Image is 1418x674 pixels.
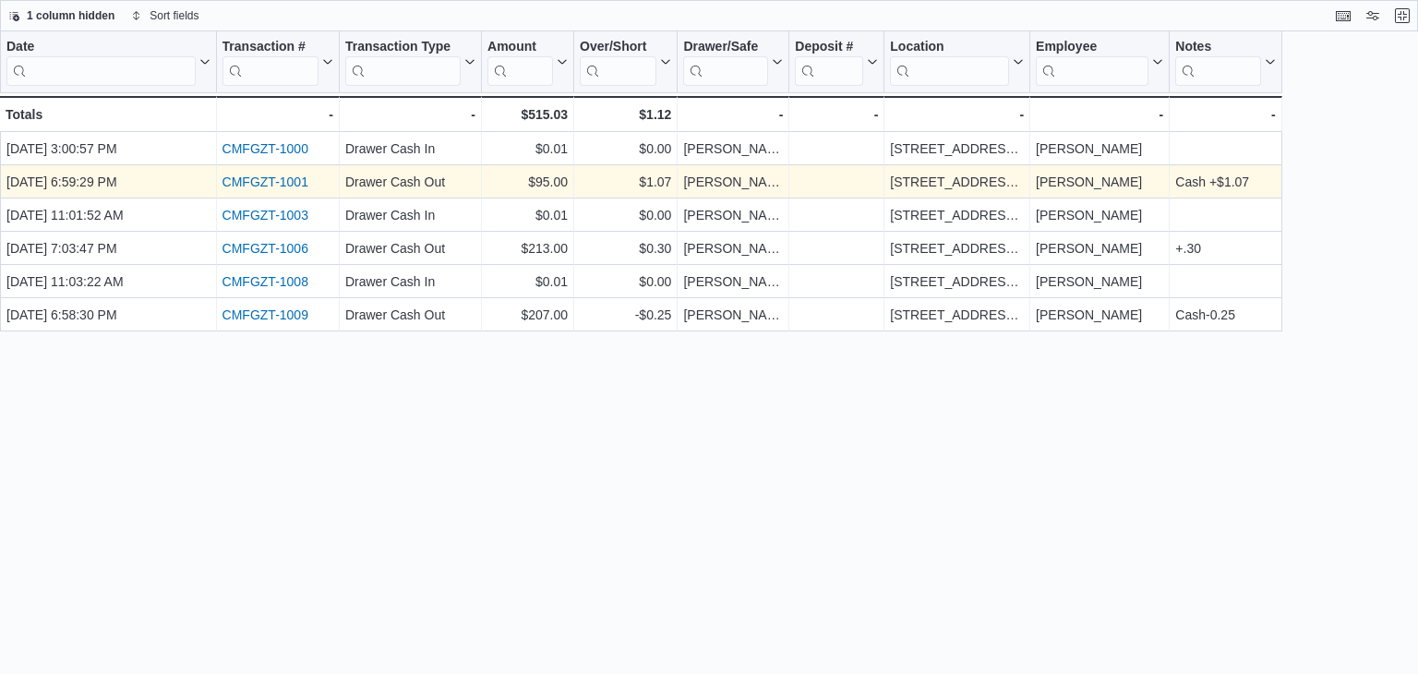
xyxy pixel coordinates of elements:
div: Drawer Cash Out [345,237,475,259]
div: [DATE] 6:58:30 PM [6,304,210,326]
div: [STREET_ADDRESS][PERSON_NAME] [890,271,1024,293]
div: Deposit # [795,39,863,86]
div: $0.00 [580,204,671,226]
a: CMFGZT-1009 [222,307,308,322]
button: Transaction # [222,39,333,86]
div: Transaction # URL [222,39,318,86]
div: Notes [1175,39,1260,86]
div: - [1036,103,1163,126]
button: Deposit # [795,39,878,86]
div: [PERSON_NAME] Drawer [683,237,783,259]
div: [DATE] 11:01:52 AM [6,204,210,226]
div: [PERSON_NAME] [1036,271,1163,293]
div: Deposit # [795,39,863,56]
div: $207.00 [487,304,568,326]
div: [PERSON_NAME] [1036,138,1163,160]
div: [STREET_ADDRESS][PERSON_NAME] [890,171,1024,193]
div: $213.00 [487,237,568,259]
div: [PERSON_NAME] Drawer [683,271,783,293]
button: Drawer/Safe [683,39,783,86]
div: Transaction Type [345,39,461,56]
div: [PERSON_NAME] Drawer [683,171,783,193]
div: [PERSON_NAME] Drawer [683,138,783,160]
div: [STREET_ADDRESS][PERSON_NAME] [890,304,1024,326]
div: [DATE] 11:03:22 AM [6,271,210,293]
div: [PERSON_NAME] Drawer [683,304,783,326]
a: CMFGZT-1006 [222,241,308,256]
div: $0.30 [580,237,671,259]
div: Drawer Cash In [345,204,475,226]
div: [STREET_ADDRESS][PERSON_NAME] [890,138,1024,160]
div: - [345,103,475,126]
div: Location [890,39,1009,86]
div: Totals [6,103,210,126]
div: +.30 [1175,237,1275,259]
div: Over/Short [580,39,656,86]
div: Amount [487,39,553,56]
div: - [222,103,333,126]
button: Location [890,39,1024,86]
div: [STREET_ADDRESS][PERSON_NAME] [890,204,1024,226]
div: Location [890,39,1009,56]
div: [DATE] 6:59:29 PM [6,171,210,193]
button: 1 column hidden [1,5,122,27]
button: Display options [1362,5,1384,27]
div: [PERSON_NAME] [1036,204,1163,226]
a: CMFGZT-1001 [222,175,308,189]
div: Employee [1036,39,1148,86]
button: Notes [1175,39,1275,86]
div: Over/Short [580,39,656,56]
div: - [890,103,1024,126]
div: $0.01 [487,271,568,293]
div: Drawer/Safe [683,39,768,86]
div: Cash-0.25 [1175,304,1275,326]
div: Cash +$1.07 [1175,171,1275,193]
div: Drawer Cash Out [345,304,475,326]
button: Keyboard shortcuts [1332,5,1354,27]
div: - [795,103,878,126]
div: -$0.25 [580,304,671,326]
button: Exit fullscreen [1391,5,1413,27]
div: Date [6,39,196,86]
div: Notes [1175,39,1260,56]
span: Sort fields [150,8,198,23]
a: CMFGZT-1008 [222,274,308,289]
div: $95.00 [487,171,568,193]
div: [PERSON_NAME] [1036,304,1163,326]
a: CMFGZT-1000 [222,141,308,156]
div: $0.00 [580,138,671,160]
div: Employee [1036,39,1148,56]
span: 1 column hidden [27,8,114,23]
div: [PERSON_NAME] Drawer [683,204,783,226]
button: Over/Short [580,39,671,86]
div: [PERSON_NAME] [1036,171,1163,193]
div: [DATE] 7:03:47 PM [6,237,210,259]
div: [DATE] 3:00:57 PM [6,138,210,160]
div: [PERSON_NAME] [1036,237,1163,259]
button: Amount [487,39,568,86]
div: - [683,103,783,126]
button: Employee [1036,39,1163,86]
div: $0.01 [487,204,568,226]
div: - [1175,103,1275,126]
div: $0.00 [580,271,671,293]
div: Drawer Cash In [345,138,475,160]
div: Date [6,39,196,56]
div: $1.12 [580,103,671,126]
div: Transaction # [222,39,318,56]
button: Date [6,39,210,86]
div: Transaction Type [345,39,461,86]
div: Drawer Cash Out [345,171,475,193]
div: Drawer/Safe [683,39,768,56]
button: Transaction Type [345,39,475,86]
div: Amount [487,39,553,86]
div: $515.03 [487,103,568,126]
a: CMFGZT-1003 [222,208,308,223]
div: $1.07 [580,171,671,193]
div: Drawer Cash In [345,271,475,293]
div: $0.01 [487,138,568,160]
div: [STREET_ADDRESS][PERSON_NAME] [890,237,1024,259]
button: Sort fields [124,5,206,27]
